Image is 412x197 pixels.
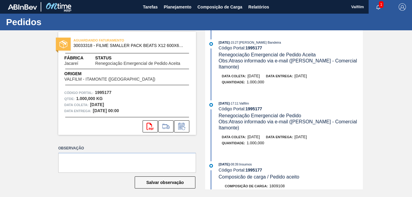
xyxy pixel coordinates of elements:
[238,41,281,44] span: : [PERSON_NAME] Bandeira
[143,120,158,132] div: Abrir arquivo PDF
[225,184,268,188] span: Composição de Carga :
[64,102,89,108] span: Data coleta:
[269,184,285,188] span: 1809108
[209,42,213,46] img: atual
[93,108,119,113] strong: [DATE] 00:00
[95,55,190,61] span: Status
[245,168,262,172] strong: 1995177
[230,163,238,166] span: - 08:39
[73,37,158,43] span: AGUARDANDO FATURAMENTO
[64,71,173,77] span: Origem
[64,108,91,114] span: Data entrega:
[248,135,260,139] span: [DATE]
[399,3,406,11] img: Logout
[238,162,252,166] span: : Insumos
[369,3,388,11] button: Notificações
[238,102,249,105] span: : Valfilm
[245,45,262,50] strong: 1995177
[64,55,95,61] span: Fábrica
[76,96,103,101] strong: 1.000,000 KG
[8,4,37,10] img: TNhmsLtSVTkK8tSr43FrP2fwEKptu5GPRR3wAAAABJRU5ErkJggg==
[266,135,293,139] span: Data entrega:
[219,106,363,111] div: Código Portal:
[379,1,383,8] span: 1
[247,141,264,145] span: 1.000,000
[222,141,245,145] span: Quantidade :
[219,162,230,166] span: [DATE]
[64,61,78,66] span: Jacareí
[219,168,363,172] div: Código Portal:
[219,52,316,57] span: Renegociação Emergencial de Pedido Aceita
[164,3,191,11] span: Planejamento
[219,102,230,105] span: [DATE]
[135,176,195,189] button: Salvar observação
[209,164,213,168] img: atual
[95,90,112,95] strong: 1995177
[95,61,180,66] span: Renegociação Emergencial de Pedido Aceita
[219,113,301,118] span: Renegociação Emergencial de Pedido
[90,102,104,107] strong: [DATE]
[143,3,158,11] span: Tarefas
[245,106,262,111] strong: 1995177
[174,120,189,132] div: Informar alteração no pedido
[73,43,184,48] span: 30033318 - FILME SMALLER PACK BEATS X12 600X60MM PD
[248,3,269,11] span: Relatórios
[219,119,359,130] span: Obs: Atraso informado via e-mail ([PERSON_NAME] - Comercial Itamonte)
[58,144,196,153] label: Observação
[230,41,238,44] span: - 15:27
[198,3,242,11] span: Composição de Carga
[222,74,246,78] span: Data coleta:
[230,102,238,105] span: - 17:11
[295,74,307,78] span: [DATE]
[295,135,307,139] span: [DATE]
[209,103,213,107] img: atual
[219,41,230,44] span: [DATE]
[6,18,114,25] h1: Pedidos
[219,58,359,69] span: Obs: Atraso informado via e-mail ([PERSON_NAME] - Comercial Itamonte)
[158,120,174,132] div: Ir para Composição de Carga
[64,96,75,102] span: Qtde :
[64,77,155,82] span: VALFILM - ITAMONTE ([GEOGRAPHIC_DATA])
[266,74,293,78] span: Data entrega:
[64,90,93,96] span: Código Portal:
[222,80,245,84] span: Quantidade :
[219,174,299,179] span: Composicão de carga / Pedido aceito
[248,74,260,78] span: [DATE]
[247,80,264,84] span: 1.000,000
[59,40,67,48] img: status
[222,135,246,139] span: Data coleta:
[219,45,363,50] div: Código Portal:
